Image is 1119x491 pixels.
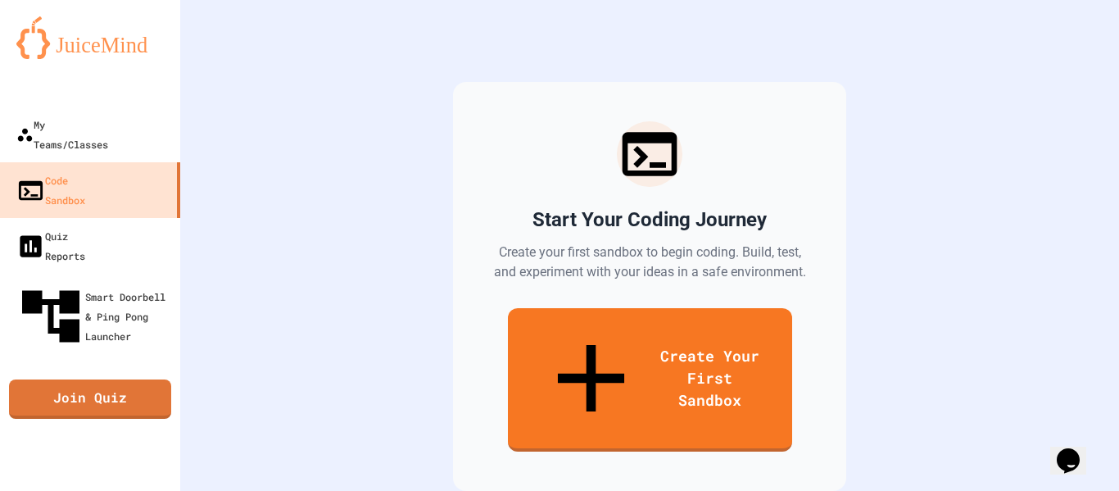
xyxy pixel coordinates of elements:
a: Create Your First Sandbox [508,308,792,452]
div: Smart Doorbell & Ping Pong Launcher [16,282,174,351]
iframe: chat widget [1050,425,1103,475]
a: Join Quiz [9,380,171,419]
img: logo-orange.svg [16,16,164,59]
p: Create your first sandbox to begin coding. Build, test, and experiment with your ideas in a safe ... [492,243,807,282]
div: My Teams/Classes [16,115,108,154]
div: Code Sandbox [16,170,85,210]
div: Quiz Reports [16,226,85,266]
h2: Start Your Coding Journey [532,207,767,233]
